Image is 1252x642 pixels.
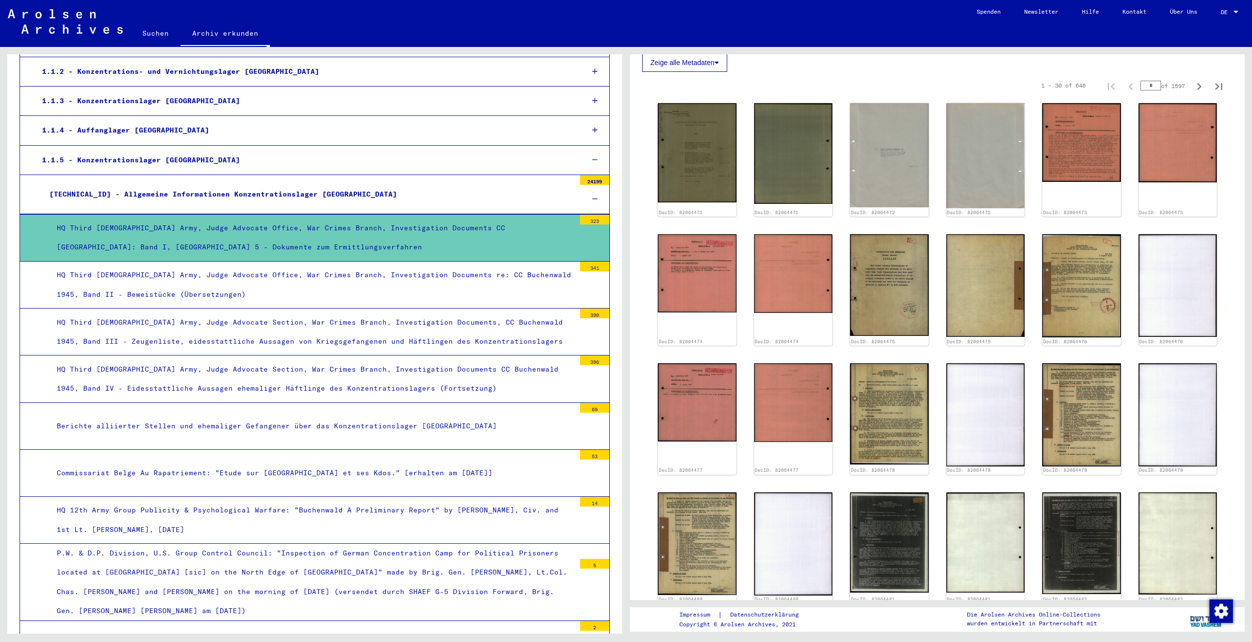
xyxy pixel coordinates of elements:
a: DocID: 82064478 [851,467,895,473]
a: DocID: 82064479 [1043,467,1087,473]
div: 14 [580,497,609,507]
a: Suchen [131,22,180,45]
img: 002.jpg [946,103,1025,208]
div: | [679,610,810,620]
img: 002.jpg [1139,234,1217,337]
div: HQ Third [DEMOGRAPHIC_DATA] Army, Judge Advocate Office, War Crimes Branch, Investigation Documen... [49,219,575,257]
div: 69 [580,403,609,413]
div: 24199 [580,175,609,185]
img: 002.jpg [754,103,833,204]
a: DocID: 82064478 [947,467,991,473]
a: DocID: 82064473 [1043,210,1087,215]
p: Copyright © Arolsen Archives, 2021 [679,620,810,629]
img: 002.jpg [946,363,1025,466]
a: DocID: 82064472 [947,210,991,215]
a: Impressum [679,610,718,620]
a: Archiv erkunden [180,22,270,47]
p: Die Arolsen Archives Online-Collections [967,610,1100,619]
div: HQ Third [DEMOGRAPHIC_DATA] Army, Judge Advocate Office, War Crimes Branch, Investigation Documen... [49,266,575,304]
img: 001.jpg [1042,103,1121,182]
img: 002.jpg [1139,492,1217,595]
div: P.W. & D.P. Division, U.S. Group Control Council: "Inspection of German Concentration Camp for Po... [49,544,575,620]
div: [TECHNICAL_ID] - Allgemeine Informationen Konzentrationslager [GEOGRAPHIC_DATA] [42,185,575,204]
img: 001.jpg [850,363,929,465]
div: 1 – 30 of 646 [1041,81,1086,90]
img: 002.jpg [754,234,833,313]
a: DocID: 82064481 [947,597,991,602]
div: 1.1.3 - Konzentrationslager [GEOGRAPHIC_DATA] [35,91,576,111]
div: 341 [580,262,609,271]
a: DocID: 82064476 [1139,339,1183,344]
div: HQ 12th Army Group Publicity & Psychological Warfare: "Buchenwald A Preliminary Report" by [PERSO... [49,501,575,539]
a: DocID: 82064475 [851,339,895,344]
div: 2 [580,621,609,631]
img: 001.jpg [1042,363,1121,466]
a: DocID: 82064474 [659,339,703,344]
img: 002.jpg [1139,363,1217,466]
img: Zustimmung ändern [1209,599,1233,623]
img: 001.jpg [1042,492,1121,594]
img: 001.jpg [850,234,929,336]
a: DocID: 82064474 [755,339,799,344]
div: Commissariat Belge Au Rapatriement: "Etude sur [GEOGRAPHIC_DATA] et ses Kdos." [erhalten am [DATE]] [49,464,575,483]
img: 002.jpg [754,363,833,442]
div: HQ Third [DEMOGRAPHIC_DATA] Army, Judge Advocate Section, War Crimes Branch, Investigation Docume... [49,360,575,398]
a: DocID: 82064475 [947,339,991,344]
button: Last page [1209,76,1229,95]
img: 001.jpg [1042,234,1121,337]
a: DocID: 82064471 [659,210,703,215]
div: 396 [580,355,609,365]
a: DocID: 82064477 [755,467,799,473]
div: 1.1.5 - Konzentrationslager [GEOGRAPHIC_DATA] [35,151,576,170]
img: 001.jpg [850,103,929,207]
img: 001.jpg [658,492,737,595]
button: First page [1101,76,1121,95]
div: of 1597 [1140,81,1189,90]
a: DocID: 82064476 [1043,339,1087,344]
a: DocID: 82064480 [755,597,799,602]
div: 1.1.2 - Konzentrations- und Vernichtungslager [GEOGRAPHIC_DATA] [35,62,576,81]
img: 002.jpg [754,492,833,596]
img: 002.jpg [1139,103,1217,182]
img: 001.jpg [658,234,737,312]
img: 001.jpg [658,103,737,202]
div: 5 [580,559,609,569]
a: DocID: 82064471 [755,210,799,215]
a: DocID: 82064473 [1139,210,1183,215]
a: DocID: 82064482 [1139,597,1183,602]
a: DocID: 82064480 [659,597,703,602]
span: DE [1221,9,1231,16]
img: 002.jpg [946,492,1025,593]
img: Arolsen_neg.svg [8,9,123,34]
img: 001.jpg [850,492,929,593]
div: 390 [580,309,609,318]
div: 53 [580,450,609,460]
button: Next page [1189,76,1209,95]
img: yv_logo.png [1188,607,1225,631]
div: HQ Third [DEMOGRAPHIC_DATA] Army, Judge Advocate Section, War Crimes Branch, Investigation Docume... [49,313,575,351]
p: wurden entwickelt in Partnerschaft mit [967,619,1100,628]
div: Berichte alliierter Stellen und ehemaliger Gefangener über das Konzentrationslager [GEOGRAPHIC_DATA] [49,417,575,436]
button: Zeige alle Metadaten [642,53,727,72]
a: DocID: 82064481 [851,597,895,602]
div: 323 [580,215,609,224]
div: 1.1.4 - Auffanglager [GEOGRAPHIC_DATA] [35,121,576,140]
a: DocID: 82064477 [659,467,703,473]
img: 001.jpg [658,363,737,442]
button: Previous page [1121,76,1140,95]
a: DocID: 82064479 [1139,467,1183,473]
img: 002.jpg [946,234,1025,337]
a: DocID: 82064472 [851,210,895,215]
a: DocID: 82064482 [1043,597,1087,602]
a: Datenschutzerklärung [722,610,810,620]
